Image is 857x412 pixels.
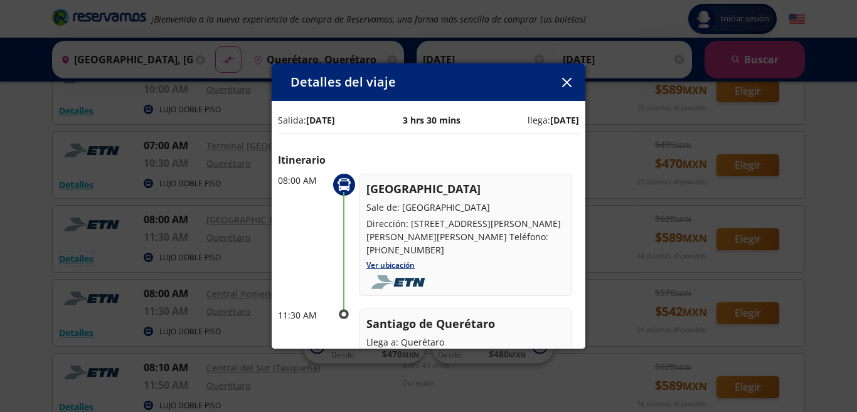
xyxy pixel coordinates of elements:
p: 11:30 AM [278,309,328,322]
img: foobar2.png [366,275,434,289]
p: [GEOGRAPHIC_DATA] [366,181,565,198]
b: [DATE] [306,114,335,126]
p: Llega a: Querétaro [366,335,565,349]
p: Detalles del viaje [290,73,396,92]
p: Santiago de Querétaro [366,315,565,332]
b: [DATE] [550,114,579,126]
p: 08:00 AM [278,174,328,187]
a: Ver ubicación [366,260,415,270]
p: Sale de: [GEOGRAPHIC_DATA] [366,201,565,214]
p: Itinerario [278,152,579,167]
p: 3 hrs 30 mins [403,114,460,127]
p: Salida: [278,114,335,127]
p: llega: [528,114,579,127]
p: Dirección: [STREET_ADDRESS][PERSON_NAME][PERSON_NAME][PERSON_NAME] Teléfono: [PHONE_NUMBER] [366,217,565,256]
